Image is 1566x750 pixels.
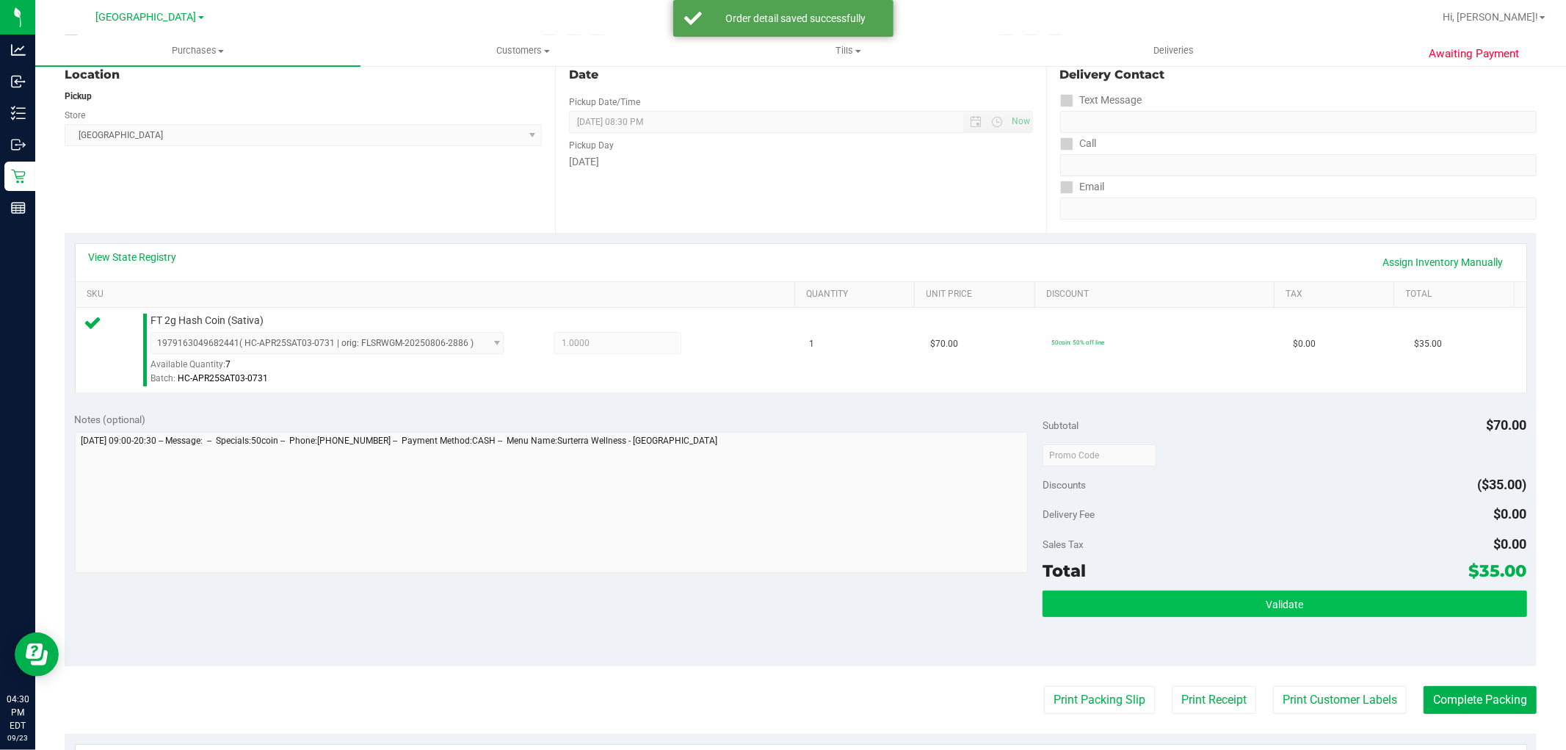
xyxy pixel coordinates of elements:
span: $0.00 [1494,506,1527,522]
span: 1 [810,337,815,351]
span: [GEOGRAPHIC_DATA] [96,11,197,24]
span: $35.00 [1469,560,1527,581]
div: [DATE] [569,154,1032,170]
a: Tills [686,35,1011,66]
span: Hi, [PERSON_NAME]! [1443,11,1538,23]
a: Purchases [35,35,360,66]
span: $0.00 [1494,536,1527,552]
a: Deliveries [1011,35,1336,66]
span: HC-APR25SAT03-0731 [178,373,268,383]
span: $70.00 [1487,417,1527,433]
span: Purchases [35,44,360,57]
span: Sales Tax [1043,538,1084,550]
span: $0.00 [1293,337,1316,351]
div: Order detail saved successfully [710,11,882,26]
span: Customers [361,44,685,57]
label: Pickup Day [569,139,614,152]
div: Available Quantity: [151,354,522,383]
div: Location [65,66,542,84]
label: Call [1060,133,1097,154]
div: Delivery Contact [1060,66,1537,84]
a: View State Registry [89,250,177,264]
a: Tax [1286,289,1388,300]
inline-svg: Retail [11,169,26,184]
label: Email [1060,176,1105,198]
input: Promo Code [1043,444,1156,466]
span: Subtotal [1043,419,1079,431]
a: Assign Inventory Manually [1374,250,1513,275]
a: Discount [1046,289,1269,300]
span: Awaiting Payment [1429,46,1519,62]
label: Pickup Date/Time [569,95,640,109]
button: Validate [1043,591,1526,617]
span: Total [1043,560,1086,581]
div: Date [569,66,1032,84]
input: Format: (999) 999-9999 [1060,154,1537,176]
span: $35.00 [1414,337,1442,351]
span: Batch: [151,373,175,383]
input: Format: (999) 999-9999 [1060,111,1537,133]
a: Customers [360,35,686,66]
span: Delivery Fee [1043,508,1095,520]
inline-svg: Reports [11,201,26,215]
span: $70.00 [930,337,958,351]
inline-svg: Inventory [11,106,26,120]
button: Print Receipt [1172,686,1256,714]
button: Print Packing Slip [1044,686,1155,714]
a: Total [1406,289,1509,300]
button: Complete Packing [1424,686,1537,714]
p: 09/23 [7,732,29,743]
label: Store [65,109,85,122]
inline-svg: Inbound [11,74,26,89]
span: FT 2g Hash Coin (Sativa) [151,314,264,328]
span: Deliveries [1134,44,1214,57]
button: Print Customer Labels [1273,686,1407,714]
a: SKU [87,289,789,300]
p: 04:30 PM EDT [7,693,29,732]
inline-svg: Outbound [11,137,26,152]
span: Discounts [1043,472,1086,498]
span: ($35.00) [1478,477,1527,492]
span: 50coin: 50% off line [1051,339,1104,346]
inline-svg: Analytics [11,43,26,57]
span: Validate [1266,599,1303,610]
strong: Pickup [65,91,92,101]
a: Quantity [806,289,909,300]
span: Notes (optional) [75,414,146,425]
iframe: Resource center [15,632,59,677]
label: Text Message [1060,90,1142,111]
a: Unit Price [927,289,1029,300]
span: Tills [686,44,1010,57]
span: 7 [225,359,231,369]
